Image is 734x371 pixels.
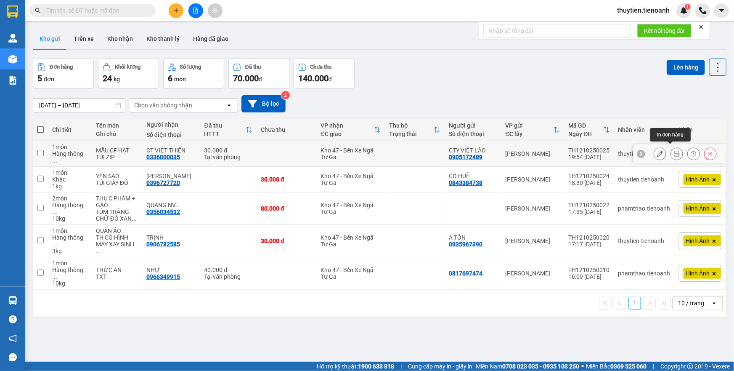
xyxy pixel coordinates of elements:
div: Khác [52,176,87,183]
span: file-add [193,8,199,13]
div: TRỊNH [146,234,196,241]
input: Select a date range. [33,99,125,112]
div: TH1210250024 [569,173,610,179]
div: [PERSON_NAME] [506,238,560,244]
div: TH1210250022 [569,202,610,208]
div: Người gửi [449,122,497,129]
div: 10 kg [52,215,87,222]
div: MẪU CF HẠT [96,147,138,154]
input: Tìm tên, số ĐT hoặc mã đơn [46,6,146,15]
sup: 2 [281,91,290,99]
button: Trên xe [67,29,101,49]
div: TH1210250010 [569,267,610,273]
div: Đơn hàng [50,64,73,70]
div: 40.000 đ [204,267,253,273]
div: In đơn hàng [650,128,691,141]
span: 140.000 [298,73,329,83]
button: Lên hàng [667,60,705,75]
th: Toggle SortBy [501,119,564,141]
div: 0935967390 [449,241,482,248]
div: TH1210250020 [569,234,610,241]
div: 0356034532 [146,208,180,215]
div: phamthao.tienoanh [618,270,670,277]
div: Chưa thu [310,64,332,70]
div: Chọn văn phòng nhận [134,101,192,109]
span: ... [132,215,137,222]
span: message [9,353,17,361]
img: phone-icon [699,7,707,14]
div: Số điện thoại [449,131,497,137]
div: 0905172489 [449,154,482,160]
span: đ [329,76,332,83]
span: 24 [103,73,112,83]
button: Bộ lọc [241,95,286,112]
div: Nhân viên [618,126,670,133]
div: ĐC giao [321,131,374,137]
button: plus [169,3,183,18]
div: Đã thu [204,122,246,129]
span: ... [96,248,101,254]
div: Kho 47 - Bến Xe Ngã Tư Ga [321,173,381,186]
div: Kho 47 - Bến Xe Ngã Tư Ga [321,234,381,248]
div: Số lượng [180,64,201,70]
span: | [653,362,654,371]
div: YẾN SÀO [96,173,138,179]
span: ... [52,241,57,248]
button: caret-down [714,3,729,18]
div: Trạng thái [389,131,434,137]
div: Hàng thông thường [52,150,87,164]
span: Hình Ảnh [686,270,710,277]
sup: 1 [685,4,691,10]
span: đ [259,76,262,83]
span: Hình Ảnh [686,176,710,183]
span: ĐT: 0903515330 [64,51,93,56]
img: icon-new-feature [680,7,688,14]
img: warehouse-icon [8,296,17,305]
div: 1 món [52,260,87,267]
button: Kết nối tổng đài [637,24,692,37]
input: Nhập số tổng đài [483,24,631,37]
div: TXT [96,273,138,280]
div: 17:17 [DATE] [569,241,610,248]
div: 30.000 đ [261,238,312,244]
span: Miền Bắc [586,362,647,371]
div: 0843384738 [449,179,482,186]
div: Thu hộ [389,122,434,129]
strong: 0369 525 060 [610,363,647,370]
div: CTY VIỆT LÀO [449,147,497,154]
div: TH1210250025 [569,147,610,154]
span: món [174,76,186,83]
button: Kho gửi [33,29,67,49]
div: Nhãn [679,126,721,133]
button: Khối lượng24kg [98,59,159,89]
div: NHƯ [146,267,196,273]
div: Ngày ĐH [569,131,603,137]
span: kg [114,76,120,83]
strong: 0708 023 035 - 0935 103 250 [502,363,579,370]
button: file-add [188,3,203,18]
div: 10 kg [52,280,87,287]
div: 0336000035 [146,154,180,160]
span: question-circle [9,315,17,323]
span: ĐC: Ngã 3 Easim ,[GEOGRAPHIC_DATA] [3,41,45,49]
div: 3 kg [52,248,87,254]
span: Cung cấp máy in - giấy in: [408,362,474,371]
img: warehouse-icon [8,34,17,43]
span: plus [173,8,179,13]
div: TÚI GIẤY ĐỎ [96,179,138,186]
span: 70.000 [233,73,259,83]
div: Kho 47 - Bến Xe Ngã Tư Ga [321,202,381,215]
img: warehouse-icon [8,55,17,64]
div: HTTT [204,131,246,137]
span: thuytien.tienoanh [610,5,676,16]
div: A TÔN [449,234,497,241]
div: 2 món [52,195,87,202]
div: Kho 47 - Bến Xe Ngã Tư Ga [321,147,381,160]
th: Toggle SortBy [200,119,257,141]
div: QUẦN ÁO [96,227,138,234]
th: Toggle SortBy [316,119,385,141]
div: 0817697474 [449,270,482,277]
div: Tại văn phòng [204,273,253,280]
span: | [400,362,402,371]
div: thuytien.tienoanh [618,150,670,157]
